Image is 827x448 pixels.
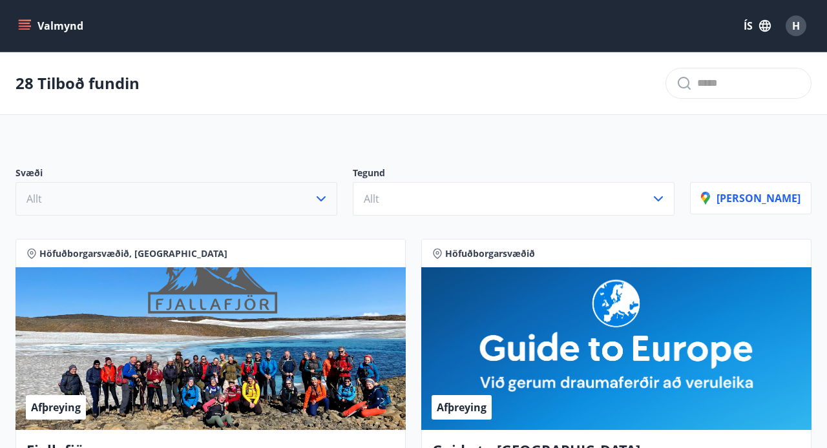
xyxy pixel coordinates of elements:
span: H [792,19,800,33]
button: menu [16,14,89,37]
button: ÍS [737,14,778,37]
button: H [780,10,811,41]
span: Allt [26,192,42,206]
span: Afþreying [437,400,487,414]
button: [PERSON_NAME] [690,182,811,214]
p: Tegund [353,167,675,182]
span: Allt [364,192,379,206]
button: Allt [16,182,337,216]
span: Höfuðborgarsvæðið, [GEOGRAPHIC_DATA] [39,247,227,260]
p: [PERSON_NAME] [701,191,801,205]
p: 28 Tilboð fundin [16,72,140,94]
span: Afþreying [31,400,81,414]
span: Höfuðborgarsvæðið [445,247,535,260]
p: Svæði [16,167,337,182]
button: Allt [353,182,675,216]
